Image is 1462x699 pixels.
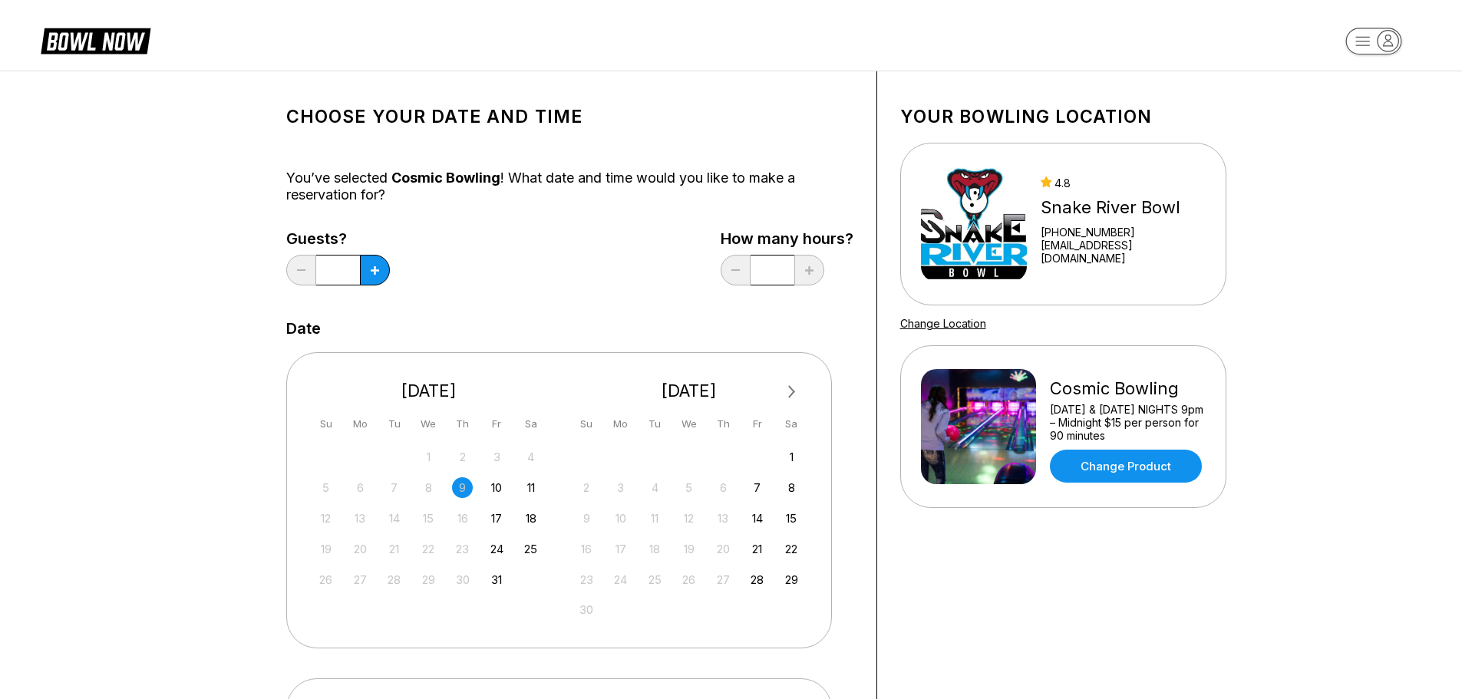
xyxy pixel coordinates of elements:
div: Not available Monday, October 6th, 2025 [350,477,371,498]
div: Not available Tuesday, October 21st, 2025 [384,539,404,559]
div: 4.8 [1041,176,1205,190]
div: Not available Sunday, November 23rd, 2025 [576,569,597,590]
div: Su [576,414,597,434]
div: [PHONE_NUMBER] [1041,226,1205,239]
div: We [418,414,439,434]
div: Not available Monday, November 17th, 2025 [610,539,631,559]
div: Choose Friday, October 10th, 2025 [487,477,507,498]
div: Fr [747,414,767,434]
div: Not available Friday, October 3rd, 2025 [487,447,507,467]
div: Not available Wednesday, October 29th, 2025 [418,569,439,590]
div: Tu [384,414,404,434]
div: Mo [350,414,371,434]
div: Choose Saturday, October 11th, 2025 [520,477,541,498]
div: Choose Friday, November 21st, 2025 [747,539,767,559]
div: Not available Sunday, October 5th, 2025 [315,477,336,498]
div: Snake River Bowl [1041,197,1205,218]
div: Not available Thursday, October 30th, 2025 [452,569,473,590]
a: Change Product [1050,450,1202,483]
div: Not available Tuesday, November 11th, 2025 [645,508,665,529]
div: Choose Friday, November 28th, 2025 [747,569,767,590]
div: You’ve selected ! What date and time would you like to make a reservation for? [286,170,853,203]
img: Cosmic Bowling [921,369,1036,484]
label: Date [286,320,321,337]
a: Change Location [900,317,986,330]
div: Not available Sunday, November 30th, 2025 [576,599,597,620]
div: We [678,414,699,434]
div: Not available Thursday, October 9th, 2025 [452,477,473,498]
div: Not available Monday, October 13th, 2025 [350,508,371,529]
div: Not available Sunday, October 19th, 2025 [315,539,336,559]
div: month 2025-11 [574,445,804,621]
span: Cosmic Bowling [391,170,500,186]
div: Choose Friday, October 24th, 2025 [487,539,507,559]
div: Not available Tuesday, October 28th, 2025 [384,569,404,590]
div: Choose Saturday, October 25th, 2025 [520,539,541,559]
div: Sa [781,414,802,434]
div: [DATE] [310,381,548,401]
div: month 2025-10 [314,445,544,590]
div: Choose Saturday, November 22nd, 2025 [781,539,802,559]
div: Not available Monday, November 24th, 2025 [610,569,631,590]
div: Not available Sunday, October 26th, 2025 [315,569,336,590]
div: Not available Thursday, November 27th, 2025 [713,569,734,590]
div: Not available Thursday, October 23rd, 2025 [452,539,473,559]
a: [EMAIL_ADDRESS][DOMAIN_NAME] [1041,239,1205,265]
div: Mo [610,414,631,434]
div: Not available Tuesday, November 18th, 2025 [645,539,665,559]
div: Not available Wednesday, November 12th, 2025 [678,508,699,529]
img: Snake River Bowl [921,167,1028,282]
div: Not available Sunday, October 12th, 2025 [315,508,336,529]
div: Not available Tuesday, October 7th, 2025 [384,477,404,498]
div: Choose Saturday, November 15th, 2025 [781,508,802,529]
div: Not available Sunday, November 2nd, 2025 [576,477,597,498]
div: Not available Tuesday, October 14th, 2025 [384,508,404,529]
div: Choose Friday, November 14th, 2025 [747,508,767,529]
div: Not available Wednesday, October 22nd, 2025 [418,539,439,559]
div: Not available Monday, November 10th, 2025 [610,508,631,529]
label: Guests? [286,230,390,247]
div: Not available Wednesday, October 1st, 2025 [418,447,439,467]
div: Choose Saturday, November 29th, 2025 [781,569,802,590]
div: Th [713,414,734,434]
div: Choose Friday, October 17th, 2025 [487,508,507,529]
div: Su [315,414,336,434]
div: Not available Monday, October 27th, 2025 [350,569,371,590]
div: Not available Thursday, November 6th, 2025 [713,477,734,498]
div: Not available Thursday, October 2nd, 2025 [452,447,473,467]
div: Choose Friday, November 7th, 2025 [747,477,767,498]
div: Cosmic Bowling [1050,378,1206,399]
h1: Choose your Date and time [286,106,853,127]
button: Next Month [780,380,804,404]
h1: Your bowling location [900,106,1226,127]
div: Not available Tuesday, November 25th, 2025 [645,569,665,590]
div: Th [452,414,473,434]
div: Not available Thursday, November 13th, 2025 [713,508,734,529]
div: Choose Saturday, November 8th, 2025 [781,477,802,498]
div: Not available Wednesday, November 26th, 2025 [678,569,699,590]
div: Not available Sunday, November 9th, 2025 [576,508,597,529]
div: [DATE] [570,381,808,401]
div: Choose Saturday, November 1st, 2025 [781,447,802,467]
div: Not available Sunday, November 16th, 2025 [576,539,597,559]
div: Not available Thursday, October 16th, 2025 [452,508,473,529]
div: Not available Wednesday, October 8th, 2025 [418,477,439,498]
div: Not available Wednesday, November 5th, 2025 [678,477,699,498]
div: Not available Monday, November 3rd, 2025 [610,477,631,498]
div: Not available Thursday, November 20th, 2025 [713,539,734,559]
div: Not available Monday, October 20th, 2025 [350,539,371,559]
div: [DATE] & [DATE] NIGHTS 9pm – Midnight $15 per person for 90 minutes [1050,403,1206,442]
div: Not available Wednesday, November 19th, 2025 [678,539,699,559]
div: Choose Saturday, October 18th, 2025 [520,508,541,529]
div: Not available Tuesday, November 4th, 2025 [645,477,665,498]
div: Choose Friday, October 31st, 2025 [487,569,507,590]
label: How many hours? [721,230,853,247]
div: Tu [645,414,665,434]
div: Fr [487,414,507,434]
div: Not available Saturday, October 4th, 2025 [520,447,541,467]
div: Sa [520,414,541,434]
div: Not available Wednesday, October 15th, 2025 [418,508,439,529]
